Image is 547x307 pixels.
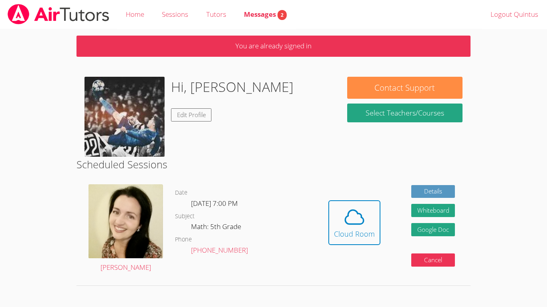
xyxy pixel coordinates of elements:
[347,77,463,99] button: Contact Support
[171,108,212,122] a: Edit Profile
[88,184,163,258] img: Screenshot%202022-07-16%2010.55.09%20PM.png
[328,200,380,245] button: Cloud Room
[175,235,192,245] dt: Phone
[411,204,455,217] button: Whiteboard
[191,199,238,208] span: [DATE] 7:00 PM
[7,4,110,24] img: airtutors_banner-c4298cdbf04f3fff15de1276eac7730deb9818008684d7c2e4769d2f7ddbe033.png
[411,253,455,267] button: Cancel
[175,188,187,198] dt: Date
[244,10,287,19] span: Messages
[191,245,248,255] a: [PHONE_NUMBER]
[171,77,294,97] h1: Hi, [PERSON_NAME]
[191,221,243,235] dd: Math: 5th Grade
[411,185,455,198] a: Details
[88,184,163,273] a: [PERSON_NAME]
[76,36,471,57] p: You are already signed in
[278,10,287,20] span: 2
[334,228,375,239] div: Cloud Room
[411,223,455,236] a: Google Doc
[175,211,195,221] dt: Subject
[76,157,471,172] h2: Scheduled Sessions
[347,104,463,122] a: Select Teachers/Courses
[84,77,165,157] img: images%20(6).jpeg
